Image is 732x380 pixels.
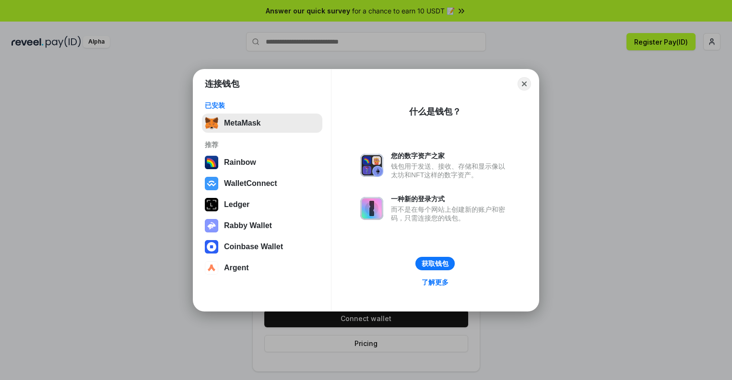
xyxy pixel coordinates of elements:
button: Close [518,77,531,91]
button: Rainbow [202,153,322,172]
div: Rabby Wallet [224,221,272,230]
div: WalletConnect [224,179,277,188]
img: svg+xml,%3Csvg%20width%3D%2228%22%20height%3D%2228%22%20viewBox%3D%220%200%2028%2028%22%20fill%3D... [205,177,218,190]
button: Rabby Wallet [202,216,322,235]
div: Argent [224,264,249,272]
img: svg+xml,%3Csvg%20xmlns%3D%22http%3A%2F%2Fwww.w3.org%2F2000%2Fsvg%22%20width%3D%2228%22%20height%3... [205,198,218,211]
img: svg+xml,%3Csvg%20width%3D%22120%22%20height%3D%22120%22%20viewBox%3D%220%200%20120%20120%22%20fil... [205,156,218,169]
button: 获取钱包 [415,257,455,270]
button: MetaMask [202,114,322,133]
h1: 连接钱包 [205,78,239,90]
button: Ledger [202,195,322,214]
div: 钱包用于发送、接收、存储和显示像以太坊和NFT这样的数字资产。 [391,162,510,179]
img: svg+xml,%3Csvg%20xmlns%3D%22http%3A%2F%2Fwww.w3.org%2F2000%2Fsvg%22%20fill%3D%22none%22%20viewBox... [360,154,383,177]
div: MetaMask [224,119,260,127]
img: svg+xml,%3Csvg%20xmlns%3D%22http%3A%2F%2Fwww.w3.org%2F2000%2Fsvg%22%20fill%3D%22none%22%20viewBox... [360,197,383,220]
div: 了解更多 [422,278,449,287]
img: svg+xml,%3Csvg%20width%3D%2228%22%20height%3D%2228%22%20viewBox%3D%220%200%2028%2028%22%20fill%3D... [205,240,218,253]
button: WalletConnect [202,174,322,193]
div: Coinbase Wallet [224,242,283,251]
button: Coinbase Wallet [202,237,322,256]
div: 您的数字资产之家 [391,151,510,160]
div: 而不是在每个网站上创建新的账户和密码，只需连接您的钱包。 [391,205,510,222]
div: 一种新的登录方式 [391,195,510,203]
button: Argent [202,258,322,277]
div: Rainbow [224,158,256,167]
img: svg+xml,%3Csvg%20fill%3D%22none%22%20height%3D%2233%22%20viewBox%3D%220%200%2035%2033%22%20width%... [205,116,218,130]
div: 获取钱包 [422,259,449,268]
a: 了解更多 [416,276,454,288]
div: Ledger [224,200,249,209]
img: svg+xml,%3Csvg%20xmlns%3D%22http%3A%2F%2Fwww.w3.org%2F2000%2Fsvg%22%20fill%3D%22none%22%20viewBox... [205,219,218,232]
div: 推荐 [205,140,319,149]
div: 已安装 [205,101,319,110]
div: 什么是钱包？ [409,106,461,117]
img: svg+xml,%3Csvg%20width%3D%2228%22%20height%3D%2228%22%20viewBox%3D%220%200%2028%2028%22%20fill%3D... [205,261,218,275]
